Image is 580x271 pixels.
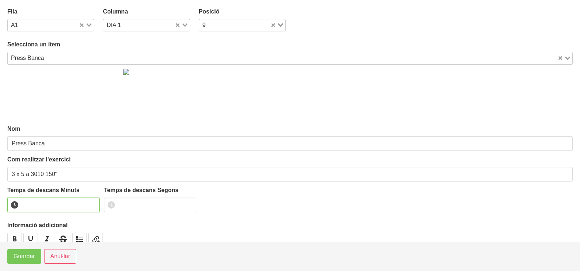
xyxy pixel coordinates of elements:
[107,21,121,29] span: DIA 1
[103,7,190,16] label: Columna
[202,21,206,29] span: 9
[7,19,94,31] div: Search for option
[11,21,18,29] span: A1
[271,23,275,28] button: Clear Selected
[7,249,41,264] button: Guardar
[7,221,573,230] label: Informació addicional
[7,155,573,164] label: Com realitzar l'exercici
[7,186,100,195] label: Temps de descans Minuts
[103,19,190,31] div: Search for option
[7,40,573,49] label: Selecciona un ítem
[7,125,573,133] label: Nom
[199,7,286,16] label: Posició
[7,7,94,16] label: Fila
[47,54,557,62] input: Search for option
[104,186,196,195] label: Temps de descans Segons
[123,21,174,30] input: Search for option
[44,249,76,264] button: Anul·lar
[176,23,179,28] button: Clear Selected
[558,56,562,61] button: Clear Selected
[80,23,84,28] button: Clear Selected
[7,167,573,182] input: 4 x 10 || 60 minuts
[21,21,78,30] input: Search for option
[50,252,70,261] span: Anul·lar
[13,252,35,261] span: Guardar
[7,52,573,64] div: Search for option
[123,69,170,75] img: 8ea60705-12ae-42e8-83e1-4ba62b1261d5%2Factivities%2F49855-139-press-de-banca-jpg.jpg
[208,21,270,30] input: Search for option
[9,54,46,62] span: Press Banca
[199,19,286,31] div: Search for option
